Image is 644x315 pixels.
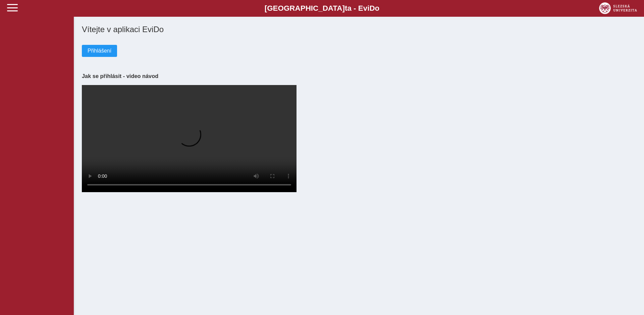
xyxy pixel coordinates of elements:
b: [GEOGRAPHIC_DATA] a - Evi [20,4,624,13]
h3: Jak se přihlásit - video návod [82,73,636,79]
span: o [375,4,380,12]
img: logo_web_su.png [599,2,637,14]
h1: Vítejte v aplikaci EviDo [82,25,636,34]
video: Your browser does not support the video tag. [82,85,297,192]
span: Přihlášení [88,48,111,54]
button: Přihlášení [82,45,117,57]
span: t [345,4,347,12]
span: D [369,4,375,12]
